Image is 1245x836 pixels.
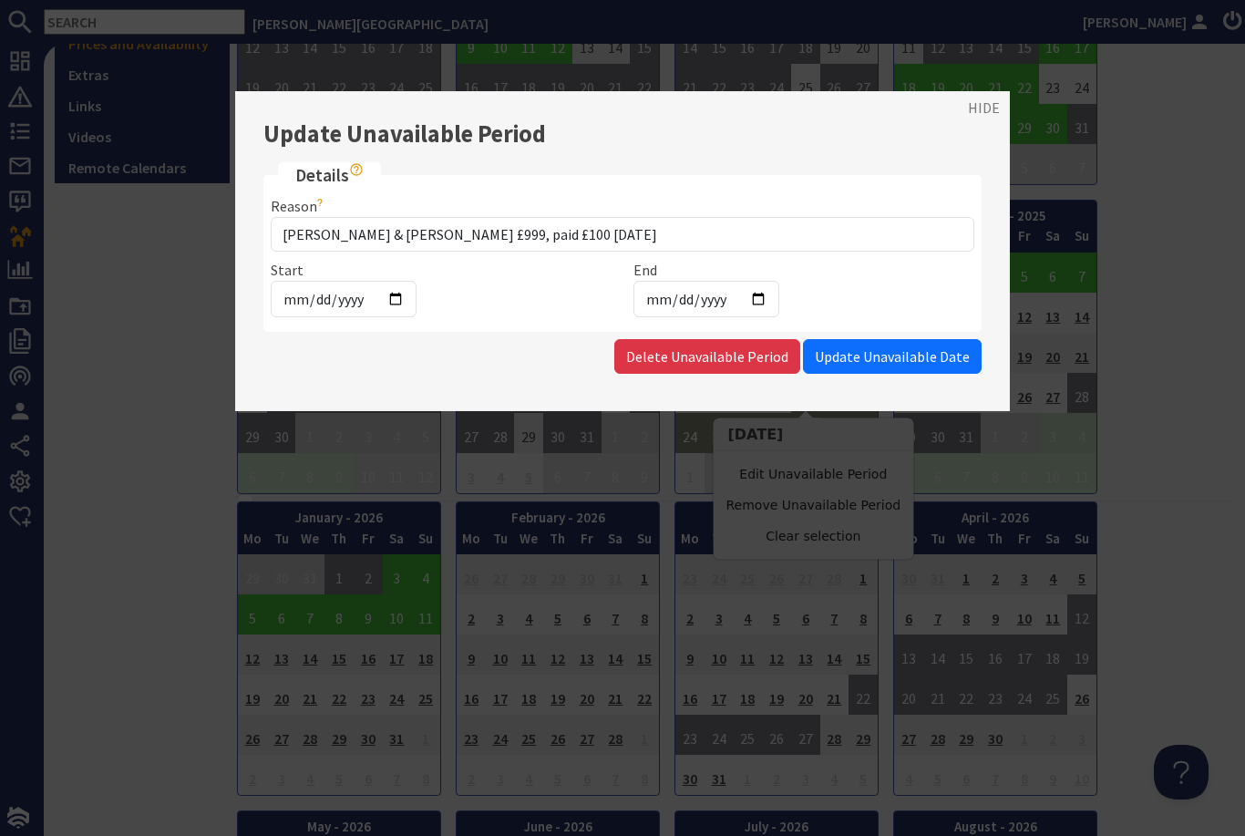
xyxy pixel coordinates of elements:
[633,261,657,279] label: End
[263,119,982,149] h2: Update Unavailable Period
[614,339,800,374] a: Delete Unavailable Period
[815,347,970,366] span: Update Unavailable Date
[968,97,1000,119] a: HIDE
[271,197,327,215] label: Reason
[349,162,364,177] i: Show hints
[278,162,381,189] legend: Details
[803,339,982,374] button: Update Unavailable Date
[271,261,304,279] label: Start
